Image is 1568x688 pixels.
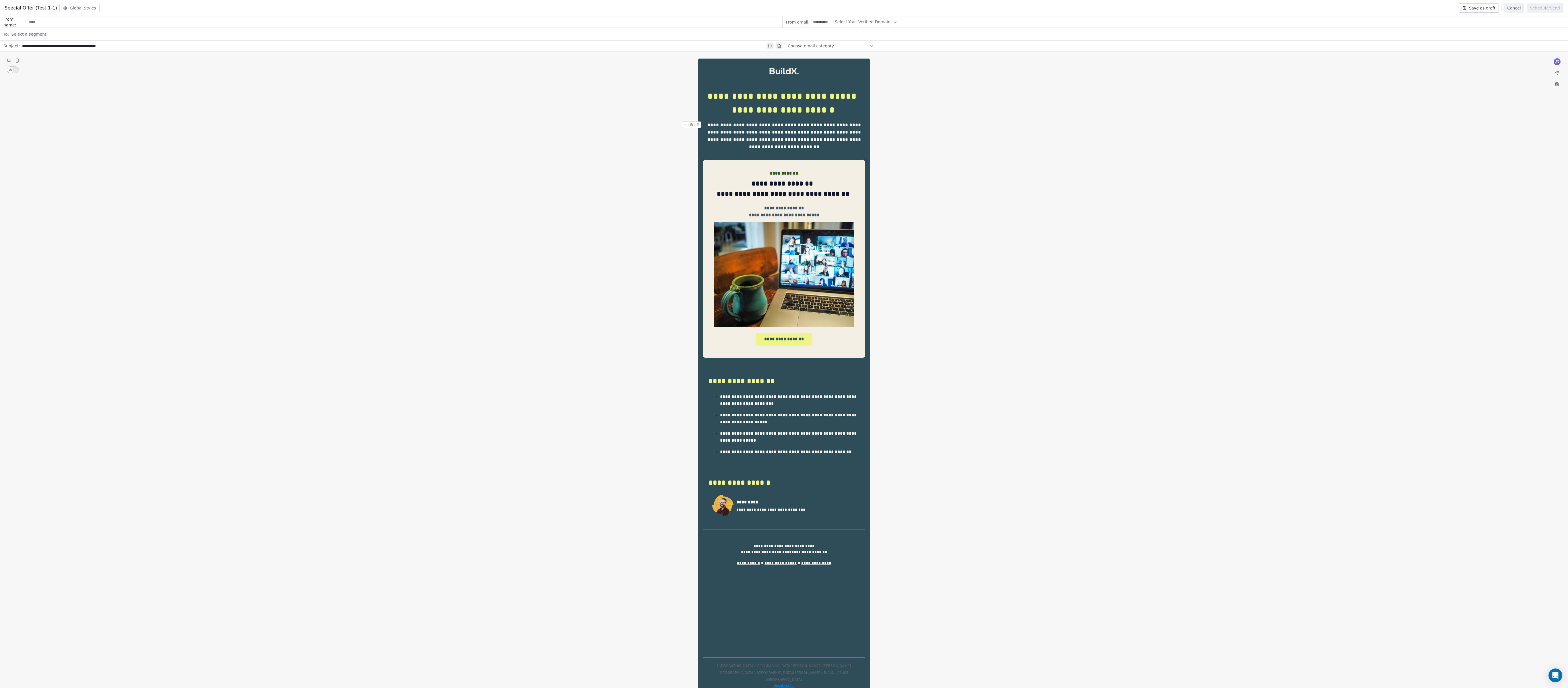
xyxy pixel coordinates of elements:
[5,5,57,11] span: Special Offer (Test 1-1)
[788,43,834,49] span: Choose email category
[1504,3,1524,13] button: Cancel
[835,19,890,25] span: Select Your Verified Domain
[1548,668,1562,682] div: Open Intercom Messenger
[3,43,20,51] span: Subject:
[1527,3,1563,13] button: Schedule/Send
[59,4,100,12] button: Global Styles
[786,19,810,25] span: From email:
[3,16,27,28] span: From name:
[1459,3,1499,13] button: Save as draft
[11,31,46,37] span: Select a segment
[3,31,9,37] span: To:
